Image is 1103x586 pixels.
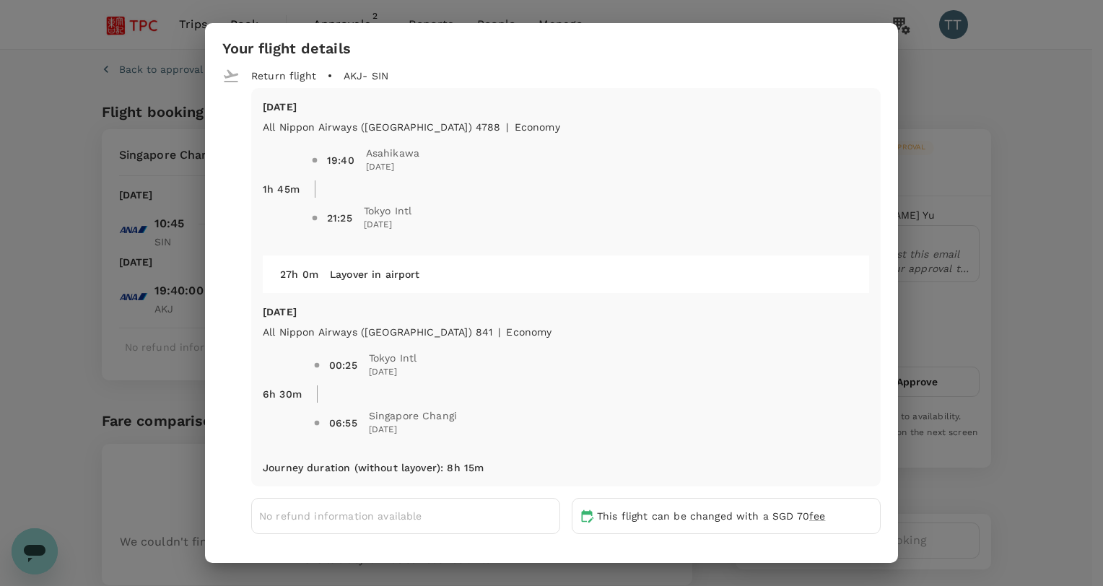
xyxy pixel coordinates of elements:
[263,305,869,319] p: [DATE]
[366,160,419,175] span: [DATE]
[263,460,484,475] p: Journey duration (without layover) : 8h 15m
[344,69,388,83] p: AKJ - SIN
[597,509,825,523] p: This flight can be changed with a SGD 70
[369,351,417,365] span: Tokyo Intl
[366,146,419,160] span: Asahikawa
[280,268,318,280] span: 27h 0m
[369,365,417,380] span: [DATE]
[369,408,457,423] span: Singapore Changi
[222,40,351,57] h3: Your flight details
[263,325,492,339] p: All Nippon Airways ([GEOGRAPHIC_DATA]) 841
[263,182,300,196] p: 1h 45m
[251,69,316,83] p: Return flight
[809,510,825,522] span: fee
[515,120,560,134] p: economy
[364,218,412,232] span: [DATE]
[506,325,551,339] p: economy
[327,153,354,167] div: 19:40
[263,120,500,134] p: All Nippon Airways ([GEOGRAPHIC_DATA]) 4788
[330,268,420,280] span: Layover in airport
[506,121,508,133] span: |
[364,204,412,218] span: Tokyo Intl
[329,358,357,372] div: 00:25
[259,509,422,523] p: No refund information available
[327,211,352,225] div: 21:25
[498,326,500,338] span: |
[369,423,457,437] span: [DATE]
[329,416,357,430] div: 06:55
[263,387,302,401] p: 6h 30m
[263,100,869,114] p: [DATE]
